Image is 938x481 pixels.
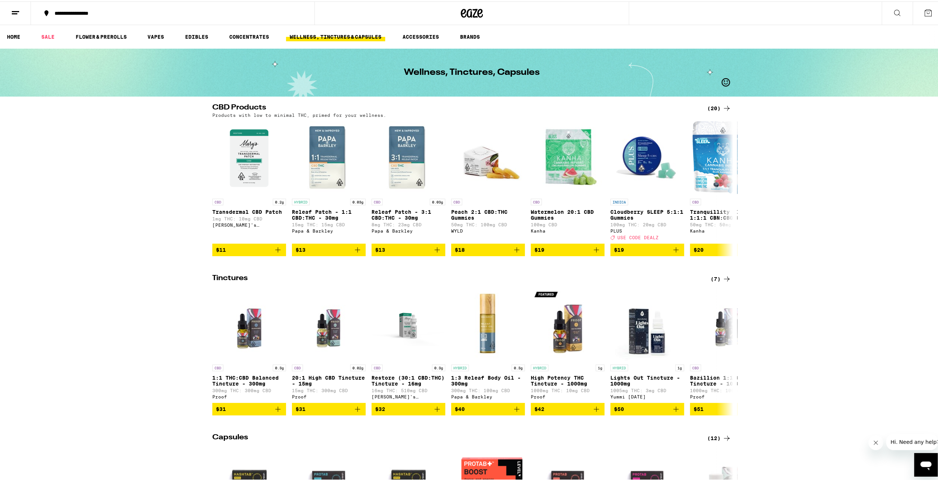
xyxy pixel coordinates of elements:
[531,120,604,242] a: Open page for Watermelon 20:1 CBD Gummies from Kanha
[451,227,525,232] div: WYLD
[690,373,764,385] p: Bazillion 1:1 CBD:THC Tincture - 1000mg
[212,393,286,398] div: Proof
[690,401,764,414] button: Add to bag
[212,221,286,226] div: [PERSON_NAME]'s Medicinals
[614,405,624,411] span: $50
[610,242,684,255] button: Add to bag
[372,363,383,370] p: CBD
[531,120,604,194] img: Kanha - Watermelon 20:1 CBD Gummies
[372,197,383,204] p: CBD
[296,405,306,411] span: $31
[372,387,445,391] p: 16mg THC: 510mg CBD
[455,245,465,251] span: $18
[531,373,604,385] p: High Potency THC Tincture - 1000mg
[212,242,286,255] button: Add to bag
[212,120,286,194] img: Mary's Medicinals - Transdermal CBD Patch
[451,120,525,194] img: WYLD - Peach 2:1 CBD:THC Gummies
[456,31,484,40] a: BRANDS
[534,405,544,411] span: $42
[292,286,366,401] a: Open page for 20:1 High CBD Tincture - 15mg from Proof
[531,401,604,414] button: Add to bag
[610,393,684,398] div: Yummi [DATE]
[399,31,443,40] a: ACCESSORIES
[273,363,286,370] p: 0.3g
[286,31,385,40] a: WELLNESS, TINCTURES & CAPSULES
[707,102,731,111] a: (20)
[512,363,525,370] p: 0.3g
[216,245,226,251] span: $11
[531,197,542,204] p: CBD
[451,221,525,226] p: 50mg THC: 100mg CBD
[690,221,764,226] p: 50mg THC: 50mg CBD
[531,227,604,232] div: Kanha
[694,245,704,251] span: $20
[212,387,286,391] p: 300mg THC: 300mg CBD
[216,405,226,411] span: $31
[292,387,366,391] p: 15mg THC: 300mg CBD
[690,227,764,232] div: Kanha
[372,221,445,226] p: 8mg THC: 23mg CBD
[610,120,684,194] img: PLUS - Cloudberry SLEEP 5:1:1 Gummies
[292,120,366,242] a: Open page for Releaf Patch - 1:1 CBD:THC - 30mg from Papa & Barkley
[292,120,366,194] img: Papa & Barkley - Releaf Patch - 1:1 CBD:THC - 30mg
[292,286,366,359] img: Proof - 20:1 High CBD Tincture - 15mg
[690,363,701,370] p: CBD
[372,242,445,255] button: Add to bag
[292,208,366,219] p: Releaf Patch - 1:1 CBD:THC - 30mg
[451,401,525,414] button: Add to bag
[372,393,445,398] div: [PERSON_NAME]'s Medicinals
[212,208,286,213] p: Transdermal CBD Patch
[610,120,684,242] a: Open page for Cloudberry SLEEP 5:1:1 Gummies from PLUS
[451,373,525,385] p: 1:3 Releaf Body Oil - 300mg
[610,208,684,219] p: Cloudberry SLEEP 5:1:1 Gummies
[531,387,604,391] p: 1000mg THC: 10mg CBD
[212,197,223,204] p: CBD
[711,273,731,282] a: (7)
[531,393,604,398] div: Proof
[350,197,366,204] p: 0.03g
[212,286,286,401] a: Open page for 1:1 THC:CBD Balanced Tincture - 300mg from Proof
[212,401,286,414] button: Add to bag
[212,432,695,441] h2: Capsules
[914,452,938,475] iframe: Button to launch messaging window
[144,31,168,40] a: VAPES
[4,5,53,11] span: Hi. Need any help?
[212,102,695,111] h2: CBD Products
[212,373,286,385] p: 1:1 THC:CBD Balanced Tincture - 300mg
[372,120,445,242] a: Open page for Releaf Patch - 3:1 CBD:THC - 30mg from Papa & Barkley
[292,363,303,370] p: CBD
[610,221,684,226] p: 100mg THC: 20mg CBD
[292,393,366,398] div: Proof
[212,273,695,282] h2: Tinctures
[372,227,445,232] div: Papa & Barkley
[451,197,462,204] p: CBD
[372,286,445,401] a: Open page for Restore (30:1 CBD:THC) Tincture - 16mg from Mary's Medicinals
[610,401,684,414] button: Add to bag
[610,387,684,391] p: 1005mg THC: 3mg CBD
[451,286,525,359] img: Papa & Barkley - 1:3 Releaf Body Oil - 300mg
[694,405,704,411] span: $51
[451,393,525,398] div: Papa & Barkley
[372,208,445,219] p: Releaf Patch - 3:1 CBD:THC - 30mg
[690,286,764,359] img: Proof - Bazillion 1:1 CBD:THC Tincture - 1000mg
[432,363,445,370] p: 0.3g
[868,434,883,449] iframe: Close message
[617,234,659,238] span: USE CODE DEALZ
[610,363,628,370] p: HYBRID
[455,405,465,411] span: $40
[531,286,604,401] a: Open page for High Potency THC Tincture - 1000mg from Proof
[693,120,761,194] img: Kanha - Tranquillity Sleep 1:1:1 CBN:CBG Gummies
[614,245,624,251] span: $19
[375,245,385,251] span: $13
[292,197,310,204] p: HYBRID
[451,120,525,242] a: Open page for Peach 2:1 CBD:THC Gummies from WYLD
[707,432,731,441] a: (12)
[212,363,223,370] p: CBD
[430,197,445,204] p: 0.03g
[531,363,548,370] p: HYBRID
[690,120,764,242] a: Open page for Tranquillity Sleep 1:1:1 CBN:CBG Gummies from Kanha
[38,31,58,40] a: SALE
[181,31,212,40] a: EDIBLES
